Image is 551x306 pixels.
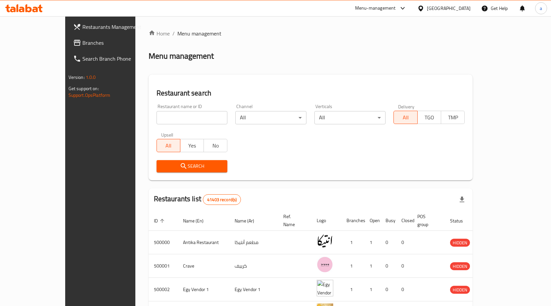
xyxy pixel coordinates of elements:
[207,141,225,151] span: No
[86,73,96,82] span: 1.0.0
[427,5,471,12] div: [GEOGRAPHIC_DATA]
[204,139,227,152] button: No
[540,5,542,12] span: a
[229,231,278,254] td: مطعم أنتيكا
[68,19,157,35] a: Restaurants Management
[364,278,380,301] td: 1
[380,278,396,301] td: 0
[380,231,396,254] td: 0
[396,278,412,301] td: 0
[396,113,415,122] span: All
[450,239,470,247] span: HIDDEN
[178,278,229,301] td: Egy Vendor 1
[341,211,364,231] th: Branches
[149,51,214,61] h2: Menu management
[157,160,228,172] button: Search
[420,113,438,122] span: TGO
[441,111,465,124] button: TMP
[157,139,180,152] button: All
[157,88,465,98] h2: Restaurant search
[154,194,241,205] h2: Restaurants list
[160,141,178,151] span: All
[149,231,178,254] td: 500000
[82,39,152,47] span: Branches
[177,30,221,37] span: Menu management
[161,132,173,137] label: Upsell
[183,141,201,151] span: Yes
[314,111,386,124] div: All
[396,211,412,231] th: Closed
[149,278,178,301] td: 500002
[317,233,333,249] img: Antika Restaurant
[341,254,364,278] td: 1
[454,192,470,208] div: Export file
[450,286,470,294] span: HIDDEN
[82,55,152,63] span: Search Branch Phone
[380,254,396,278] td: 0
[341,278,364,301] td: 1
[157,111,228,124] input: Search for restaurant name or ID..
[69,73,85,82] span: Version:
[82,23,152,31] span: Restaurants Management
[172,30,175,37] li: /
[69,84,99,93] span: Get support on:
[235,217,263,225] span: Name (Ar)
[317,256,333,273] img: Crave
[183,217,212,225] span: Name (En)
[68,35,157,51] a: Branches
[364,231,380,254] td: 1
[396,231,412,254] td: 0
[398,104,415,109] label: Delivery
[154,217,166,225] span: ID
[450,217,472,225] span: Status
[317,280,333,296] img: Egy Vendor 1
[364,254,380,278] td: 1
[162,162,222,170] span: Search
[444,113,462,122] span: TMP
[450,263,470,270] span: HIDDEN
[69,91,111,99] a: Support.OpsPlatform
[229,278,278,301] td: Egy Vendor 1
[311,211,341,231] th: Logo
[364,211,380,231] th: Open
[178,254,229,278] td: Crave
[149,254,178,278] td: 500001
[355,4,396,12] div: Menu-management
[68,51,157,67] a: Search Branch Phone
[396,254,412,278] td: 0
[380,211,396,231] th: Busy
[180,139,204,152] button: Yes
[393,111,417,124] button: All
[149,30,170,37] a: Home
[417,111,441,124] button: TGO
[203,197,241,203] span: 41403 record(s)
[235,111,306,124] div: All
[450,239,470,247] div: HIDDEN
[283,213,303,228] span: Ref. Name
[203,194,241,205] div: Total records count
[149,30,473,37] nav: breadcrumb
[341,231,364,254] td: 1
[229,254,278,278] td: كرييف
[178,231,229,254] td: Antika Restaurant
[417,213,437,228] span: POS group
